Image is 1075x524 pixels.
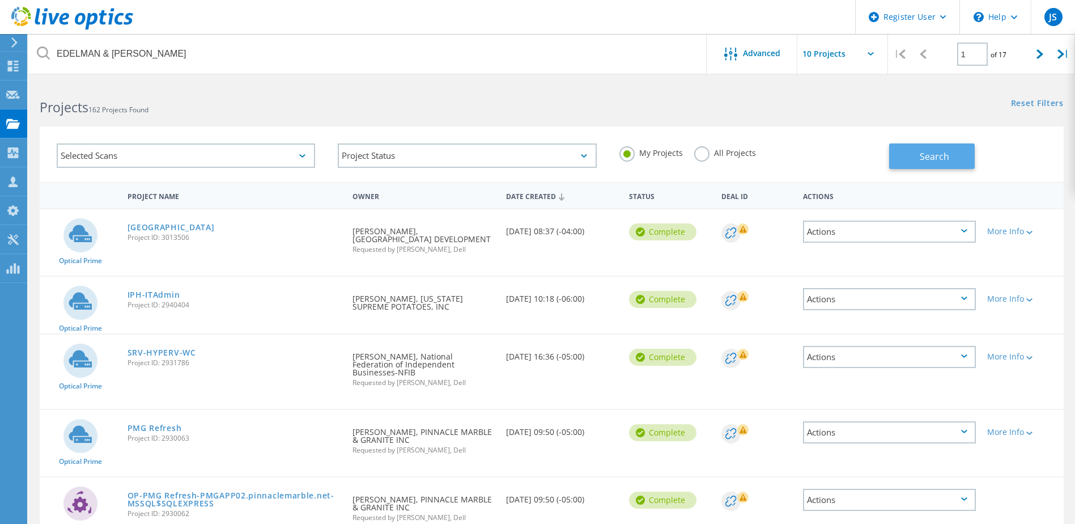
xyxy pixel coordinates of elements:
[629,349,696,366] div: Complete
[128,360,342,366] span: Project ID: 2931786
[619,146,683,157] label: My Projects
[803,221,976,243] div: Actions
[59,325,102,332] span: Optical Prime
[629,291,696,308] div: Complete
[347,410,500,465] div: [PERSON_NAME], PINNACLE MARBLE & GRANITE INC
[623,185,716,206] div: Status
[889,143,975,169] button: Search
[352,246,495,253] span: Requested by [PERSON_NAME], Dell
[59,257,102,264] span: Optical Prime
[803,288,976,310] div: Actions
[987,295,1058,303] div: More Info
[803,489,976,511] div: Actions
[59,458,102,465] span: Optical Prime
[28,34,707,74] input: Search projects by name, owner, ID, company, etc
[500,277,623,314] div: [DATE] 10:18 (-06:00)
[629,223,696,240] div: Complete
[743,49,780,57] span: Advanced
[128,510,342,517] span: Project ID: 2930062
[347,335,500,398] div: [PERSON_NAME], National Federation of Independent Businesses-NFIB
[59,383,102,390] span: Optical Prime
[974,12,984,22] svg: \n
[128,291,180,299] a: IPH-ITAdmin
[128,424,182,432] a: PMG Refresh
[694,146,756,157] label: All Projects
[40,98,88,116] b: Projects
[57,143,315,168] div: Selected Scans
[1052,34,1075,74] div: |
[347,185,500,206] div: Owner
[803,421,976,443] div: Actions
[1049,12,1057,22] span: JS
[347,209,500,264] div: [PERSON_NAME], [GEOGRAPHIC_DATA] DEVELOPMENT
[987,353,1058,361] div: More Info
[88,105,148,115] span: 162 Projects Found
[11,24,133,32] a: Live Optics Dashboard
[629,492,696,509] div: Complete
[500,410,623,447] div: [DATE] 09:50 (-05:00)
[128,302,342,309] span: Project ID: 2940404
[888,34,911,74] div: |
[122,185,347,206] div: Project Name
[128,492,342,508] a: OP-PMG Refresh-PMGAPP02.pinnaclemarble.net-MSSQL$SQLEXPRESS
[987,227,1058,235] div: More Info
[128,435,342,442] span: Project ID: 2930063
[716,185,798,206] div: Deal Id
[629,424,696,441] div: Complete
[803,346,976,368] div: Actions
[128,349,196,357] a: SRV-HYPERV-WC
[352,379,495,386] span: Requested by [PERSON_NAME], Dell
[987,428,1058,436] div: More Info
[500,335,623,372] div: [DATE] 16:36 (-05:00)
[1011,99,1064,109] a: Reset Filters
[920,150,949,163] span: Search
[128,223,215,231] a: [GEOGRAPHIC_DATA]
[500,209,623,247] div: [DATE] 08:37 (-04:00)
[338,143,596,168] div: Project Status
[352,447,495,454] span: Requested by [PERSON_NAME], Dell
[500,477,623,515] div: [DATE] 09:50 (-05:00)
[347,277,500,322] div: [PERSON_NAME], [US_STATE] SUPREME POTATOES, INC
[500,185,623,206] div: Date Created
[128,234,342,241] span: Project ID: 3013506
[797,185,981,206] div: Actions
[991,50,1006,60] span: of 17
[352,514,495,521] span: Requested by [PERSON_NAME], Dell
